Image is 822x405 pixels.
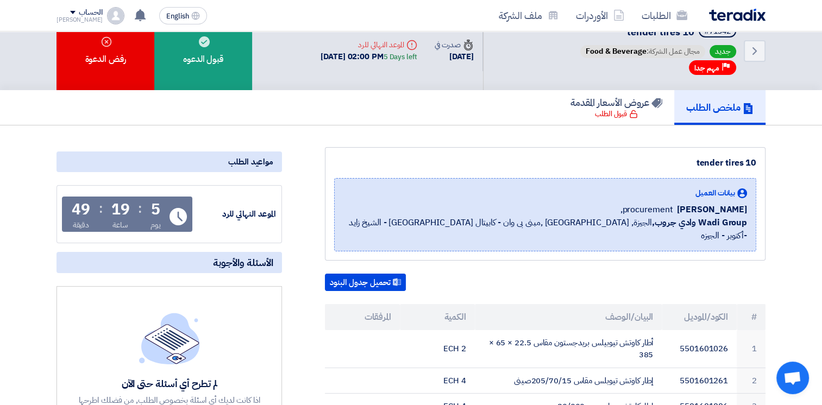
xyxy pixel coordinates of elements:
[400,330,475,368] td: 2 ECH
[159,7,207,24] button: English
[475,330,662,368] td: أطار كاوتش تيوبيلس بريدجستون مقاس 22.5 × 65 × 385
[570,96,662,109] h5: عروض الأسعار المقدمة
[567,3,633,28] a: الأوردرات
[776,362,809,394] div: Open chat
[194,208,276,220] div: الموعد النهائي للرد
[79,8,102,17] div: الحساب
[154,11,252,90] div: قبول الدعوه
[166,12,189,20] span: English
[334,156,756,169] div: tender tires 10
[586,46,647,57] span: Food & Beverage
[709,9,765,21] img: Teradix logo
[72,202,90,217] div: 49
[151,202,160,217] div: 5
[710,45,736,58] span: جديد
[662,368,737,394] td: 5501601261
[384,52,417,62] div: 5 Days left
[111,202,130,217] div: 19
[475,304,662,330] th: البيان/الوصف
[627,24,694,39] span: tender tires 10
[138,199,142,218] div: :
[400,304,475,330] th: الكمية
[99,199,103,218] div: :
[57,17,103,23] div: [PERSON_NAME]
[57,11,154,90] div: رفض الدعوة
[677,203,747,216] span: [PERSON_NAME]
[674,90,765,125] a: ملخص الطلب
[112,219,128,231] div: ساعة
[662,304,737,330] th: الكود/الموديل
[435,39,474,50] div: صدرت في
[695,187,735,199] span: بيانات العميل
[737,330,765,368] td: 1
[704,28,731,35] div: #71342
[737,304,765,330] th: #
[620,203,673,216] span: procurement,
[580,45,705,58] span: مجال عمل الشركة:
[107,7,124,24] img: profile_test.png
[57,151,282,172] div: مواعيد الطلب
[633,3,696,28] a: الطلبات
[737,368,765,394] td: 2
[321,50,417,63] div: [DATE] 02:00 PM
[343,216,747,242] span: الجيزة, [GEOGRAPHIC_DATA] ,مبنى بى وان - كابيتال [GEOGRAPHIC_DATA] - الشيخ زايد -أكتوبر - الجيزه
[400,368,475,394] td: 4 ECH
[73,219,90,231] div: دقيقة
[559,90,674,125] a: عروض الأسعار المقدمة قبول الطلب
[595,109,638,119] div: قبول الطلب
[325,304,400,330] th: المرفقات
[686,101,754,113] h5: ملخص الطلب
[325,274,406,291] button: تحميل جدول البنود
[435,50,474,63] div: [DATE]
[139,313,200,364] img: empty_state_list.svg
[694,63,719,73] span: مهم جدا
[213,256,273,269] span: الأسئلة والأجوبة
[150,219,161,231] div: يوم
[475,368,662,394] td: إطار كاوتش تيوبلس مقاس 205/70/15صينى
[490,3,567,28] a: ملف الشركة
[77,377,262,390] div: لم تطرح أي أسئلة حتى الآن
[578,24,738,40] h5: tender tires 10
[652,216,747,229] b: Wadi Group وادي جروب,
[321,39,417,50] div: الموعد النهائي للرد
[662,330,737,368] td: 5501601026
